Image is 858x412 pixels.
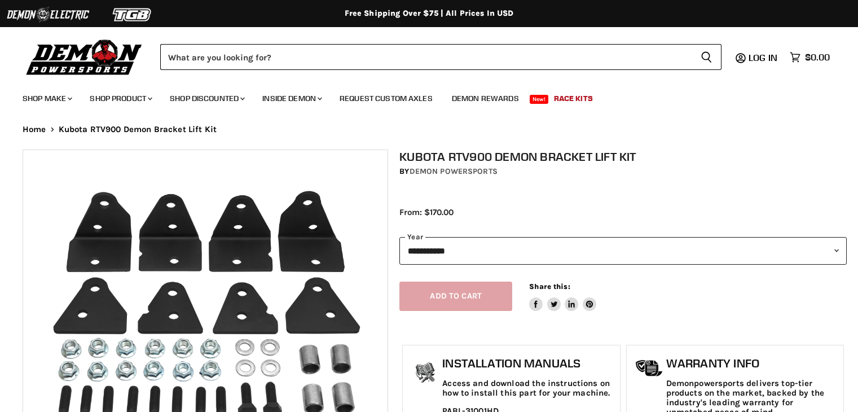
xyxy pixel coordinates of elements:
a: Demon Powersports [410,166,498,176]
a: Shop Discounted [161,87,252,110]
img: Demon Electric Logo 2 [6,4,90,25]
img: install_manual-icon.png [411,360,439,388]
a: Shop Make [14,87,79,110]
a: Demon Rewards [443,87,527,110]
h1: Installation Manuals [442,357,614,370]
aside: Share this: [529,282,596,312]
a: $0.00 [784,49,835,65]
div: by [399,165,847,178]
a: Inside Demon [254,87,329,110]
span: Share this: [529,282,570,291]
img: Demon Powersports [23,37,146,77]
a: Home [23,125,46,134]
select: year [399,237,847,265]
a: Request Custom Axles [331,87,441,110]
a: Log in [743,52,784,63]
span: Kubota RTV900 Demon Bracket Lift Kit [59,125,217,134]
h1: Warranty Info [666,357,838,370]
span: Log in [749,52,777,63]
form: Product [160,44,721,70]
span: From: $170.00 [399,207,454,217]
input: Search [160,44,692,70]
p: Access and download the instructions on how to install this part for your machine. [442,379,614,398]
button: Search [692,44,721,70]
span: $0.00 [805,52,830,63]
a: Shop Product [81,87,159,110]
ul: Main menu [14,82,827,110]
a: Race Kits [545,87,601,110]
span: New! [530,95,549,104]
img: TGB Logo 2 [90,4,175,25]
img: warranty-icon.png [635,360,663,377]
h1: Kubota RTV900 Demon Bracket Lift Kit [399,150,847,164]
